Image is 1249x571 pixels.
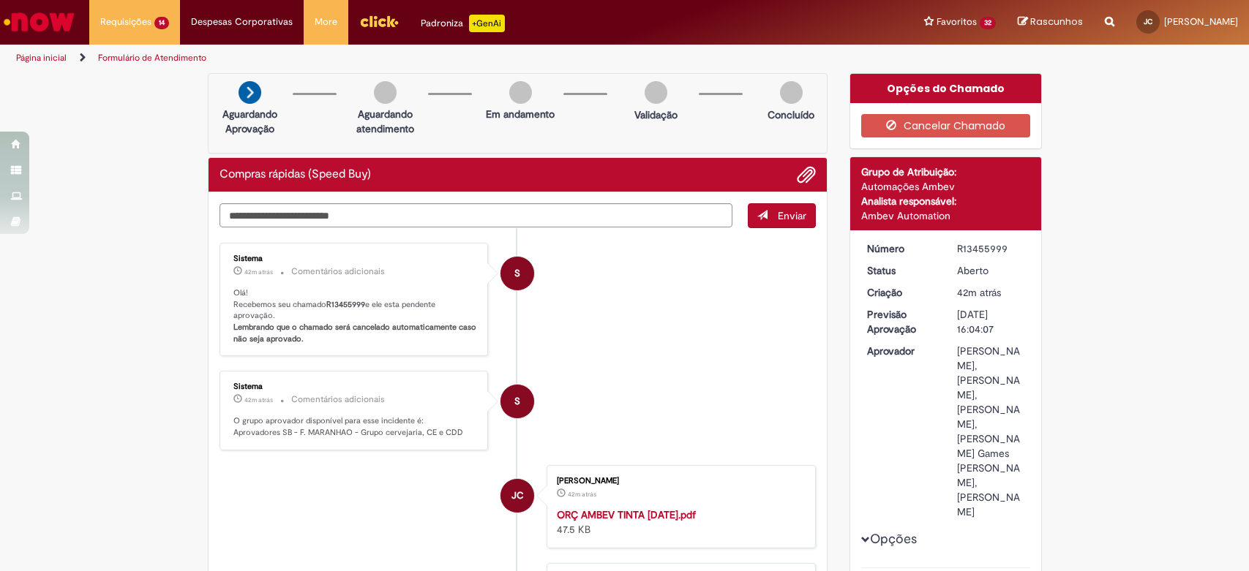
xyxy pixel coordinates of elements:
[957,285,1025,300] div: 28/08/2025 09:04:07
[557,477,800,485] div: [PERSON_NAME]
[645,81,667,104] img: img-circle-grey.png
[315,15,337,29] span: More
[244,396,273,404] span: 42m atrás
[421,15,505,32] div: Padroniza
[861,208,1030,223] div: Ambev Automation
[511,478,524,513] span: JC
[1164,15,1238,28] span: [PERSON_NAME]
[856,241,946,256] dt: Número
[557,507,800,537] div: 47.5 KB
[1144,17,1152,26] span: JC
[957,344,1025,519] div: [PERSON_NAME], [PERSON_NAME], [PERSON_NAME], [PERSON_NAME] Games [PERSON_NAME], [PERSON_NAME]
[850,74,1041,103] div: Opções do Chamado
[233,415,477,438] p: O grupo aprovador disponível para esse incidente é: Aprovadores SB - F. MARANHAO - Grupo cervejar...
[220,168,371,181] h2: Compras rápidas (Speed Buy) Histórico de tíquete
[233,254,477,263] div: Sistema
[780,81,803,104] img: img-circle-grey.png
[16,52,67,64] a: Página inicial
[374,81,397,104] img: img-circle-grey.png
[98,52,206,64] a: Formulário de Atendimento
[326,299,365,310] b: R13455999
[980,17,996,29] span: 32
[233,382,477,391] div: Sistema
[861,165,1030,179] div: Grupo de Atribuição:
[778,209,806,222] span: Enviar
[500,385,534,418] div: System
[100,15,151,29] span: Requisições
[1030,15,1083,29] span: Rascunhos
[291,265,385,278] small: Comentários adicionais
[514,384,520,419] span: S
[1018,15,1083,29] a: Rascunhos
[233,322,479,344] b: Lembrando que o chamado será cancelado automaticamente caso não seja aprovado.
[568,490,596,499] time: 28/08/2025 09:04:05
[957,263,1025,278] div: Aberto
[748,203,816,228] button: Enviar
[557,508,696,521] a: ORÇ AMBEV TINTA [DATE].pdf
[957,286,1001,299] span: 42m atrás
[244,268,273,276] span: 42m atrás
[856,307,946,336] dt: Previsão Aprovação
[191,15,293,29] span: Despesas Corporativas
[856,344,946,358] dt: Aprovador
[239,81,261,104] img: arrow-next.png
[768,107,814,122] p: Concluído
[861,114,1030,137] button: Cancelar Chamado
[359,10,399,32] img: click_logo_yellow_360x200.png
[957,286,1001,299] time: 28/08/2025 09:04:07
[350,107,421,136] p: Aguardando atendimento
[937,15,977,29] span: Favoritos
[220,203,733,228] textarea: Digite sua mensagem aqui...
[291,393,385,406] small: Comentários adicionais
[11,45,822,72] ul: Trilhas de página
[856,263,946,278] dt: Status
[154,17,169,29] span: 14
[500,257,534,290] div: System
[509,81,532,104] img: img-circle-grey.png
[486,107,555,121] p: Em andamento
[244,268,273,276] time: 28/08/2025 09:04:20
[568,490,596,499] span: 42m atrás
[797,165,816,184] button: Adicionar anexos
[957,241,1025,256] div: R13455999
[514,256,520,291] span: S
[861,179,1030,194] div: Automações Ambev
[861,194,1030,208] div: Analista responsável:
[856,285,946,300] dt: Criação
[634,107,678,122] p: Validação
[500,479,534,513] div: Jessica Naiade Viana Costa
[244,396,273,404] time: 28/08/2025 09:04:17
[1,7,77,37] img: ServiceNow
[233,287,477,345] p: Olá! Recebemos seu chamado e ele esta pendente aprovação.
[214,107,285,136] p: Aguardando Aprovação
[957,307,1025,336] div: [DATE] 16:04:07
[469,15,505,32] p: +GenAi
